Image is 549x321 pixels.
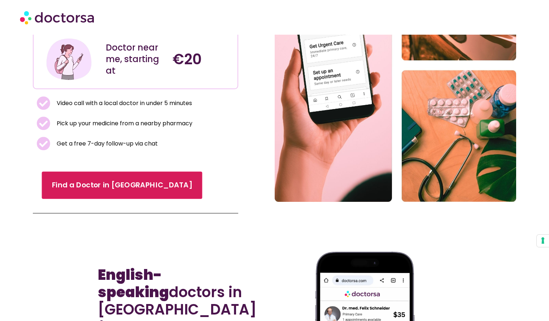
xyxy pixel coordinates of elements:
span: Find a Doctor in [GEOGRAPHIC_DATA] [52,180,192,191]
b: English-speaking [98,265,169,302]
a: Find a Doctor in [GEOGRAPHIC_DATA] [42,172,202,199]
span: Video call with a local doctor in under 5 minutes [55,98,192,108]
div: Doctor near me, starting at [106,42,165,77]
span: Pick up your medicine from a nearby pharmacy [55,118,192,129]
img: Illustration depicting a young woman in a casual outfit, engaged with her smartphone. She has a p... [45,35,93,83]
span: Get a free 7-day follow-up via chat [55,139,158,149]
h4: €20 [173,51,232,68]
button: Your consent preferences for tracking technologies [537,235,549,247]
